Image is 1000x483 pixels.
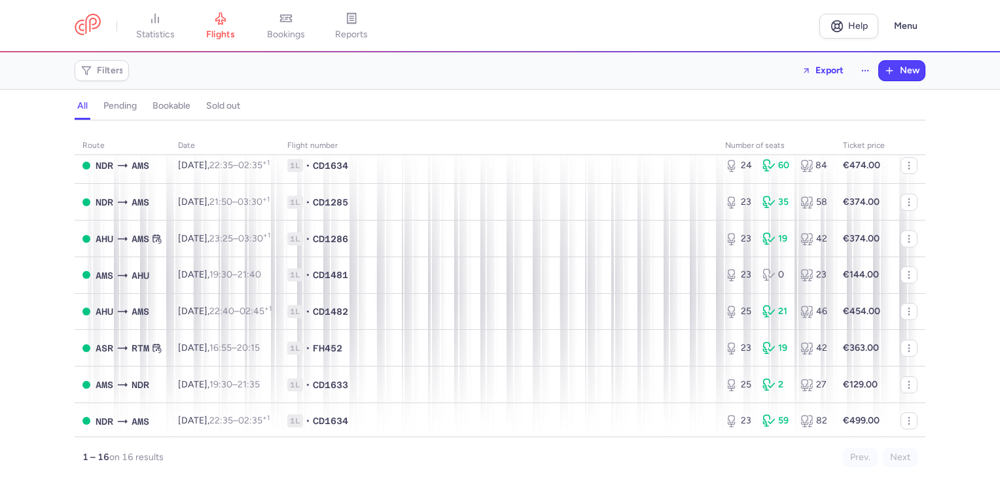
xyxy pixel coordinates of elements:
span: AMS [132,158,149,173]
a: bookings [253,12,319,41]
span: AMS [132,414,149,429]
span: • [306,305,310,318]
h4: all [77,100,88,112]
span: [DATE], [178,196,270,207]
div: 25 [725,305,752,318]
span: [DATE], [178,233,270,244]
span: [DATE], [178,379,260,390]
span: 1L [287,268,303,281]
span: 1L [287,159,303,172]
span: flights [206,29,235,41]
span: Help [848,21,868,31]
sup: +1 [262,158,270,167]
div: 35 [762,196,789,209]
div: 42 [800,232,827,245]
strong: €129.00 [843,379,878,390]
span: • [306,414,310,427]
span: NDR [96,158,113,173]
div: 0 [762,268,789,281]
h4: sold out [206,100,240,112]
span: AHU [96,232,113,246]
span: [DATE], [178,342,260,353]
div: 23 [725,268,752,281]
span: NDR [96,195,113,209]
button: Export [793,60,852,81]
span: 1L [287,305,303,318]
span: bookings [267,29,305,41]
span: AHU [96,304,113,319]
time: 16:55 [209,342,232,353]
time: 22:35 [209,160,233,171]
div: 58 [800,196,827,209]
div: 2 [762,378,789,391]
span: [DATE], [178,160,270,171]
span: [DATE], [178,415,270,426]
button: Menu [886,14,925,39]
button: New [879,61,925,80]
span: 1L [287,414,303,427]
time: 21:35 [238,379,260,390]
div: 21 [762,305,789,318]
span: Filters [97,65,124,76]
sup: +1 [264,304,272,313]
div: 59 [762,414,789,427]
span: CD1482 [313,305,348,318]
sup: +1 [262,195,270,204]
div: 82 [800,414,827,427]
span: – [209,379,260,390]
strong: €374.00 [843,233,880,244]
th: Flight number [279,136,717,156]
time: 03:30 [238,233,270,244]
span: CD1285 [313,196,348,209]
a: flights [188,12,253,41]
span: • [306,378,310,391]
span: – [209,196,270,207]
a: Help [819,14,878,39]
strong: 1 – 16 [82,452,109,463]
time: 22:40 [209,306,234,317]
th: number of seats [717,136,835,156]
button: Prev. [843,448,878,467]
time: 19:30 [209,269,232,280]
span: 1L [287,196,303,209]
h4: pending [103,100,137,112]
time: 20:15 [237,342,260,353]
span: on 16 results [109,452,164,463]
div: 46 [800,305,827,318]
span: AMS [132,232,149,246]
span: [DATE], [178,269,261,280]
strong: €454.00 [843,306,880,317]
div: 25 [725,378,752,391]
span: Export [815,65,844,75]
span: reports [335,29,368,41]
time: 21:40 [238,269,261,280]
button: Next [883,448,918,467]
div: 23 [725,196,752,209]
div: 19 [762,342,789,355]
time: 22:35 [209,415,233,426]
div: 27 [800,378,827,391]
span: New [900,65,920,76]
div: 24 [725,159,752,172]
span: AMS [132,304,149,319]
div: 19 [762,232,789,245]
a: reports [319,12,384,41]
span: 1L [287,342,303,355]
span: statistics [136,29,175,41]
span: FH452 [313,342,342,355]
strong: €374.00 [843,196,880,207]
th: Ticket price [835,136,893,156]
div: 23 [725,414,752,427]
th: route [75,136,170,156]
a: statistics [122,12,188,41]
div: 23 [725,342,752,355]
time: 02:45 [240,306,272,317]
strong: €499.00 [843,415,880,426]
span: • [306,268,310,281]
h4: bookable [152,100,190,112]
span: AMS [96,378,113,392]
time: 19:30 [209,379,232,390]
a: CitizenPlane red outlined logo [75,14,101,38]
strong: €363.00 [843,342,879,353]
span: AMS [132,195,149,209]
